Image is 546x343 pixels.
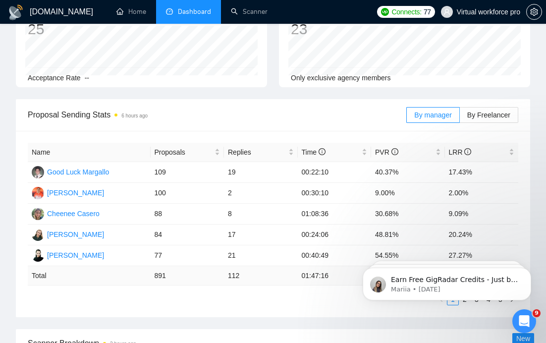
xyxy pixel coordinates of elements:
span: info-circle [464,148,471,155]
img: upwork-logo.png [381,8,389,16]
span: -- [85,74,89,82]
a: searchScanner [231,7,268,16]
span: dashboard [166,8,173,15]
td: 20.24% [445,225,519,245]
span: Dashboard [178,7,211,16]
td: 100 [151,183,224,204]
td: 21 [224,245,298,266]
a: homeHome [116,7,146,16]
td: 27.27% [445,245,519,266]
span: LRR [449,148,472,156]
td: 9.00% [371,183,445,204]
div: Cheenee Casero [47,208,100,219]
td: 48.81% [371,225,445,245]
img: logo [8,4,24,20]
button: setting [526,4,542,20]
span: Connects: [392,6,422,17]
a: setting [526,8,542,16]
td: 00:24:06 [298,225,372,245]
img: DE [32,187,44,199]
td: 2.00% [445,183,519,204]
img: JR [32,249,44,262]
th: Replies [224,143,298,162]
span: Proposals [155,147,213,158]
a: JR[PERSON_NAME] [32,251,104,259]
a: CCCheenee Casero [32,209,100,217]
td: 40.37% [371,162,445,183]
th: Proposals [151,143,224,162]
span: user [443,8,450,15]
span: info-circle [319,148,326,155]
span: Only exclusive agency members [291,74,391,82]
iframe: Intercom notifications message [348,247,546,316]
td: 00:30:10 [298,183,372,204]
td: 00:22:10 [298,162,372,183]
a: GLGood Luck Margallo [32,168,109,175]
td: 01:08:36 [298,204,372,225]
td: 112 [224,266,298,286]
span: Time [302,148,326,156]
td: Total [28,266,151,286]
td: 77 [151,245,224,266]
span: By manager [414,111,451,119]
img: YB [32,229,44,241]
td: 30.68% [371,204,445,225]
img: CC [32,208,44,220]
td: 00:40:49 [298,245,372,266]
span: Replies [228,147,286,158]
td: 01:47:16 [298,266,372,286]
td: 54.55% [371,245,445,266]
th: Name [28,143,151,162]
a: YB[PERSON_NAME] [32,230,104,238]
span: Acceptance Rate [28,74,81,82]
td: 2 [224,183,298,204]
div: Good Luck Margallo [47,167,109,177]
time: 6 hours ago [121,113,148,118]
td: 109 [151,162,224,183]
td: 88 [151,204,224,225]
span: PVR [375,148,398,156]
span: New [516,335,530,343]
div: [PERSON_NAME] [47,250,104,261]
span: By Freelancer [467,111,510,119]
iframe: Intercom live chat [512,309,536,333]
span: Proposal Sending Stats [28,109,406,121]
td: 9.09% [445,204,519,225]
td: 17 [224,225,298,245]
a: DE[PERSON_NAME] [32,188,104,196]
div: [PERSON_NAME] [47,187,104,198]
td: 8 [224,204,298,225]
span: 9 [533,309,541,317]
td: 19 [224,162,298,183]
img: GL [32,166,44,178]
span: info-circle [391,148,398,155]
td: 891 [151,266,224,286]
div: [PERSON_NAME] [47,229,104,240]
span: 77 [424,6,431,17]
td: 17.43% [445,162,519,183]
td: 84 [151,225,224,245]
